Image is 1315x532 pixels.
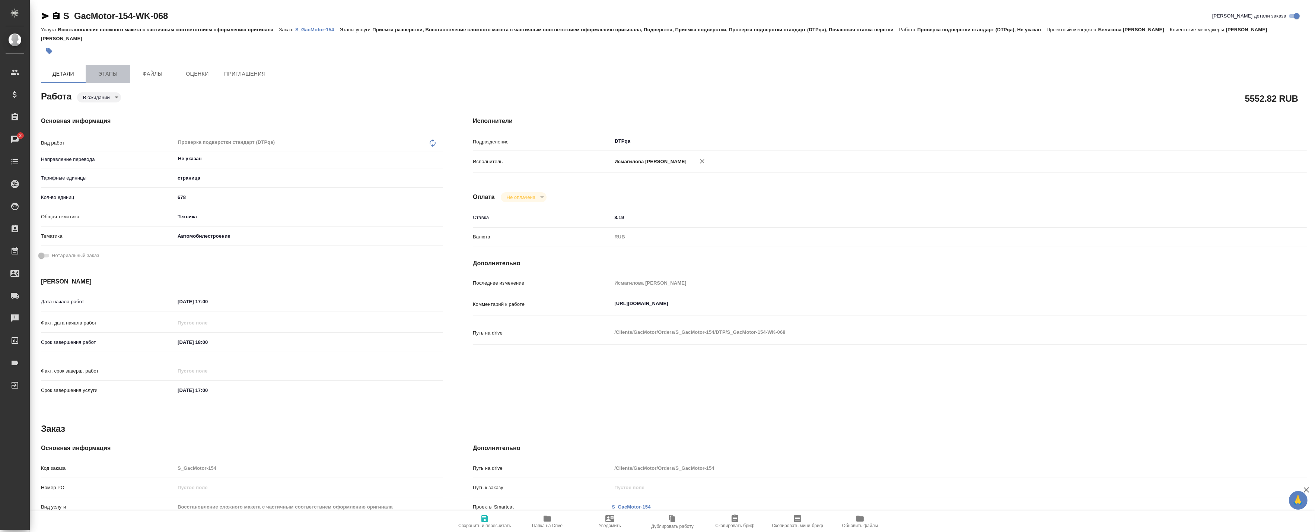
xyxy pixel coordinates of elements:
p: Код заказа [41,465,175,472]
input: Пустое поле [612,278,1237,288]
div: RUB [612,231,1237,243]
span: Оценки [179,69,215,79]
button: Добавить тэг [41,43,57,59]
div: В ожидании [77,92,121,102]
textarea: /Clients/GacMotor/Orders/S_GacMotor-154/DTP/S_GacMotor-154-WK-068 [612,326,1237,339]
button: Уведомить [579,511,641,532]
span: Скопировать бриф [715,523,754,528]
p: Проверка подверстки стандарт (DTPqa), Не указан [917,27,1047,32]
button: Скопировать мини-бриф [766,511,829,532]
p: Валюта [473,233,612,241]
a: S_GacMotor-154-WK-068 [63,11,168,21]
h4: Основная информация [41,444,443,453]
div: Автомобилестроение [175,230,443,243]
h2: Заказ [41,423,65,435]
button: Не оплачена [504,194,538,200]
span: 2 [15,132,26,139]
p: Кол-во единиц [41,194,175,201]
span: Нотариальный заказ [52,252,99,259]
p: Тематика [41,232,175,240]
button: Обновить файлы [829,511,891,532]
h4: Исполнители [473,117,1307,126]
p: Проектный менеджер [1047,27,1098,32]
p: Вид услуги [41,503,175,511]
p: Белякова [PERSON_NAME] [1098,27,1170,32]
input: Пустое поле [612,463,1237,474]
button: В ожидании [81,94,112,101]
button: Скопировать бриф [704,511,766,532]
h4: Основная информация [41,117,443,126]
input: Пустое поле [175,463,443,474]
button: Удалить исполнителя [694,153,710,170]
p: Общая тематика [41,213,175,221]
div: В ожидании [501,192,547,202]
button: Скопировать ссылку для ЯМессенджера [41,12,50,20]
p: S_GacMotor-154 [295,27,340,32]
button: Сохранить и пересчитать [453,511,516,532]
span: Этапы [90,69,126,79]
p: Факт. дата начала работ [41,319,175,327]
button: Open [439,158,440,159]
p: Номер РО [41,484,175,491]
span: Скопировать мини-бриф [772,523,823,528]
p: Приемка разверстки, Восстановление сложного макета с частичным соответствием оформлению оригинала... [372,27,899,32]
input: Пустое поле [175,482,443,493]
p: Факт. срок заверш. работ [41,367,175,375]
p: Комментарий к работе [473,301,612,308]
span: Уведомить [599,523,621,528]
p: Срок завершения услуги [41,387,175,394]
p: Вид работ [41,139,175,147]
input: ✎ Введи что-нибудь [175,296,240,307]
a: 2 [2,130,28,149]
span: Дублировать работу [651,524,694,529]
p: Проекты Smartcat [473,503,612,511]
input: Пустое поле [175,501,443,512]
span: Файлы [135,69,171,79]
h4: Дополнительно [473,259,1307,268]
p: Восстановление сложного макета с частичным соответствием оформлению оригинала [58,27,279,32]
span: Детали [45,69,81,79]
span: 🙏 [1292,493,1305,508]
input: Пустое поле [612,482,1237,493]
p: Исмагилова [PERSON_NAME] [612,158,687,165]
button: Папка на Drive [516,511,579,532]
p: Работа [899,27,917,32]
button: Дублировать работу [641,511,704,532]
h4: Дополнительно [473,444,1307,453]
input: ✎ Введи что-нибудь [612,212,1237,223]
span: [PERSON_NAME] детали заказа [1212,12,1286,20]
p: Этапы услуги [340,27,373,32]
p: Тарифные единицы [41,174,175,182]
p: Направление перевода [41,156,175,163]
input: ✎ Введи что-нибудь [175,337,240,348]
input: ✎ Введи что-нибудь [175,192,443,203]
p: Услуга [41,27,58,32]
p: Исполнитель [473,158,612,165]
p: Путь на drive [473,329,612,337]
p: Путь на drive [473,465,612,472]
input: Пустое поле [175,317,240,328]
p: Дата начала работ [41,298,175,305]
p: Заказ: [279,27,295,32]
span: Папка на Drive [532,523,563,528]
button: 🙏 [1289,491,1308,510]
a: S_GacMotor-154 [612,504,650,510]
p: Подразделение [473,138,612,146]
div: страница [175,172,443,184]
p: Последнее изменение [473,279,612,287]
h4: Оплата [473,193,495,202]
span: Приглашения [224,69,266,79]
h2: Работа [41,89,71,102]
h2: 5552.82 RUB [1245,92,1298,105]
p: Ставка [473,214,612,221]
p: Срок завершения работ [41,339,175,346]
button: Скопировать ссылку [52,12,61,20]
input: Пустое поле [175,365,240,376]
span: Сохранить и пересчитать [458,523,511,528]
textarea: [URL][DOMAIN_NAME] [612,297,1237,310]
a: S_GacMotor-154 [295,26,340,32]
p: Путь к заказу [473,484,612,491]
p: Клиентские менеджеры [1170,27,1226,32]
button: Open [1233,140,1235,142]
input: ✎ Введи что-нибудь [175,385,240,396]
